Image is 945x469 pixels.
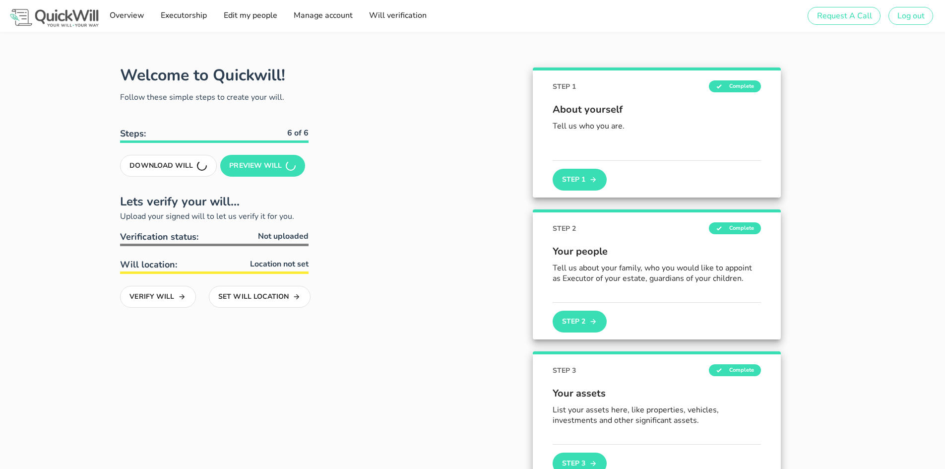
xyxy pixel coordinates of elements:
h2: Lets verify your will... [120,193,309,210]
span: About yourself [553,102,761,117]
a: Overview [106,6,147,26]
span: Manage account [293,10,353,21]
span: STEP 1 [553,81,576,92]
span: STEP 2 [553,223,576,234]
span: Log out [897,10,925,21]
span: Verification status: [120,231,198,243]
button: Download Will [120,155,217,177]
p: Upload your signed will to let us verify it for you. [120,210,309,222]
a: Will verification [366,6,430,26]
span: Your assets [553,386,761,401]
span: Will location: [120,259,177,270]
a: Manage account [290,6,356,26]
button: Step 2 [553,311,606,333]
button: Preview Will [220,155,305,177]
span: Executorship [160,10,207,21]
button: Log out [888,7,933,25]
p: Tell us about your family, who you would like to appoint as Executor of your estate, guardians of... [553,263,761,284]
button: Request A Call [808,7,880,25]
a: Edit my people [220,6,280,26]
b: 6 of 6 [287,128,309,138]
span: Edit my people [223,10,277,21]
span: Not uploaded [258,230,309,242]
span: Will verification [369,10,427,21]
a: Executorship [157,6,210,26]
span: Complete [709,364,761,376]
span: Request A Call [816,10,872,21]
img: Logo [8,7,101,29]
p: List your assets here, like properties, vehicles, investments and other significant assets. [553,405,761,426]
p: Tell us who you are. [553,121,761,132]
p: Follow these simple steps to create your will. [120,91,309,103]
button: Set Will Location [209,286,311,308]
h1: Welcome to Quickwill! [120,65,285,86]
span: Your people [553,244,761,259]
span: STEP 3 [553,365,576,376]
button: Verify Will [120,286,196,308]
span: Overview [109,10,144,21]
button: Step 1 [553,169,606,191]
span: Complete [709,80,761,92]
span: Complete [709,222,761,234]
span: Location not set [250,258,309,270]
b: Steps: [120,128,146,139]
